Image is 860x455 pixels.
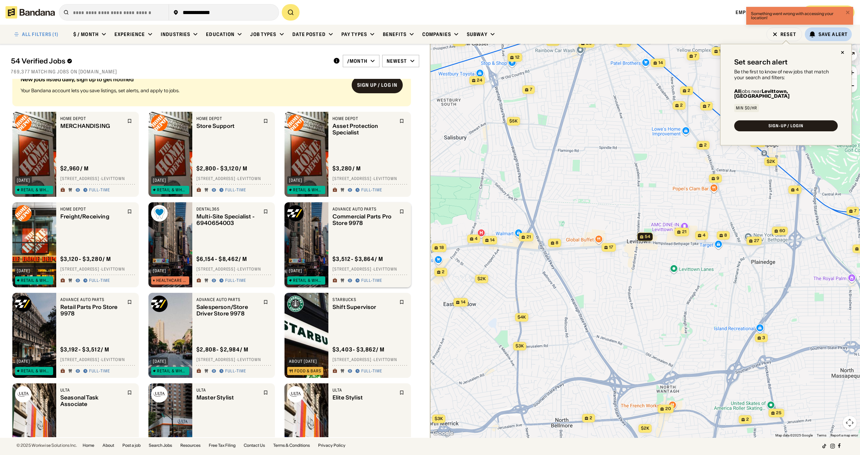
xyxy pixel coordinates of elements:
[60,297,123,302] div: Advance Auto Parts
[332,387,395,393] div: Ulta
[60,123,123,129] div: MERCHANDISING
[60,165,89,172] div: $ 2,960 / m
[609,244,613,250] span: 17
[645,234,650,240] span: 54
[530,87,532,93] span: 7
[467,31,487,37] div: Subway
[156,278,187,283] div: Healthcare & Mental Health
[16,443,77,447] div: © 2025 Workwise Solutions Inc.
[289,269,302,273] div: [DATE]
[332,394,395,401] div: Elite Stylist
[716,176,719,181] span: 9
[11,69,419,75] div: 769,377 matching jobs on [DOMAIN_NAME]
[196,436,249,444] div: $ 2,640 - $3,664 / m
[746,417,749,422] span: 2
[682,229,686,235] span: 21
[196,346,249,353] div: $ 2,808 - $2,984 / m
[332,297,395,302] div: Starbucks
[151,115,168,131] img: Home Depot logo
[196,255,247,263] div: $ 6,154 - $8,462 / m
[287,205,304,221] img: Advance Auto Parts logo
[332,123,395,136] div: Asset Protection Specialist
[196,213,259,226] div: Multi-Site Specialist - 6940654003
[658,60,663,66] span: 14
[153,269,166,273] div: [DATE]
[332,213,395,226] div: Commercial Parts Pro Store 9978
[796,187,799,193] span: 4
[432,429,455,438] a: Open this area in Google Maps (opens a new window)
[332,346,385,353] div: $ 3,403 - $3,862 / m
[766,159,775,164] span: $2k
[817,433,826,437] a: Terms (opens in new tab)
[703,232,705,238] span: 4
[758,140,763,146] span: 22
[332,165,361,172] div: $ 3,280 / m
[225,369,246,374] div: Full-time
[332,436,384,444] div: $ 2,640 - $3,776 / m
[332,267,407,272] div: [STREET_ADDRESS] · Levittown
[318,443,346,447] a: Privacy Policy
[439,245,444,251] span: 18
[206,31,234,37] div: Education
[151,386,168,403] img: Ulta logo
[347,58,367,64] div: /month
[332,304,395,310] div: Shift Supervisor
[73,31,99,37] div: $ / month
[680,103,683,108] span: 2
[244,443,265,447] a: Contact Us
[21,188,51,192] div: Retail & Wholesale
[225,188,246,193] div: Full-time
[734,89,838,98] div: jobs near
[273,443,310,447] a: Terms & Conditions
[17,269,30,273] div: [DATE]
[517,314,525,320] span: $4k
[250,31,276,37] div: Job Types
[196,165,248,172] div: $ 2,800 - $3,120 / m
[289,178,302,182] div: [DATE]
[122,443,141,447] a: Post a job
[736,106,757,110] div: Min $0/hr
[60,387,123,393] div: Ulta
[734,58,788,66] div: Set search alert
[225,278,246,284] div: Full-time
[60,206,123,212] div: Home Depot
[196,387,259,393] div: Ulta
[11,57,328,65] div: 54 Verified Jobs
[846,10,850,16] button: close
[287,386,304,403] img: Ulta logo
[60,436,112,444] div: $ 2,720 - $3,920 / m
[293,188,323,192] div: Retail & Wholesale
[15,115,32,131] img: Home Depot logo
[332,255,384,263] div: $ 3,512 - $3,864 / m
[442,269,445,275] span: 2
[289,359,317,363] div: about [DATE]
[151,296,168,312] img: Advance Auto Parts logo
[60,116,123,121] div: Home Depot
[60,176,135,182] div: [STREET_ADDRESS] · Levittown
[754,238,759,244] span: 27
[357,82,397,88] div: Sign up / Log in
[153,359,166,363] div: [DATE]
[196,297,259,302] div: Advance Auto Parts
[293,278,323,283] div: Retail & Wholesale
[477,276,485,281] span: $2k
[707,103,710,109] span: 7
[89,188,110,193] div: Full-time
[694,53,697,59] span: 7
[361,369,382,374] div: Full-time
[196,176,271,182] div: [STREET_ADDRESS] · Levittown
[776,410,782,416] span: 25
[102,443,114,447] a: About
[775,433,813,437] span: Map data ©2025 Google
[196,267,271,272] div: [STREET_ADDRESS] · Levittown
[724,232,727,238] span: 8
[434,416,443,421] span: $3k
[15,296,32,312] img: Advance Auto Parts logo
[475,236,477,242] span: 4
[509,118,517,123] span: $5k
[11,79,419,437] div: grid
[586,40,592,46] span: 20
[387,58,407,64] div: Newest
[515,55,519,60] span: 12
[332,206,395,212] div: Advance Auto Parts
